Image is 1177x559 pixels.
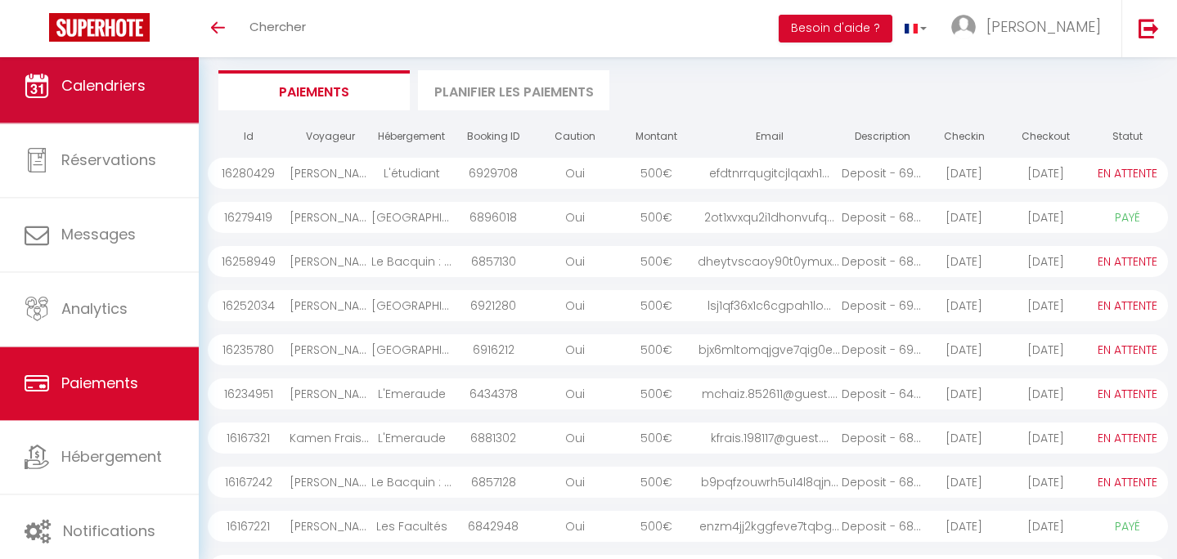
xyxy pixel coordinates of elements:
[208,290,290,321] div: 16252034
[698,467,842,498] div: b9pqfzouwrh5u14l8qjn...
[616,290,698,321] div: 500
[290,334,371,365] div: [PERSON_NAME]
[534,123,616,151] th: Caution
[663,165,672,181] span: €
[249,18,306,35] span: Chercher
[452,467,534,498] div: 6857128
[452,290,534,321] div: 6921280
[663,430,672,446] span: €
[663,342,672,358] span: €
[208,467,290,498] div: 16167242
[923,378,1005,409] div: [DATE]
[698,246,842,277] div: dheytvscaoy90t0ymux7...
[290,290,371,321] div: [PERSON_NAME]
[616,334,698,365] div: 500
[616,511,698,542] div: 500
[842,158,923,189] div: Deposit - 6929708 - ...
[452,202,534,233] div: 6896018
[534,423,616,454] div: Oui
[452,334,534,365] div: 6916212
[842,202,923,233] div: Deposit - 6896018 - ...
[290,511,371,542] div: [PERSON_NAME]
[842,378,923,409] div: Deposit - 6434378 - ...
[371,202,453,233] div: [GEOGRAPHIC_DATA], centre-ville
[842,467,923,498] div: Deposit - 6857128 - ...
[663,209,672,226] span: €
[698,423,842,454] div: kfrais.198117@guest....
[616,467,698,498] div: 500
[923,334,1005,365] div: [DATE]
[534,290,616,321] div: Oui
[663,518,672,534] span: €
[290,467,371,498] div: [PERSON_NAME]
[663,474,672,490] span: €
[208,423,290,454] div: 16167321
[616,202,698,233] div: 500
[1139,18,1159,38] img: logout
[616,158,698,189] div: 500
[842,334,923,365] div: Deposit - 6916212 - ...
[452,511,534,542] div: 6842948
[923,467,1005,498] div: [DATE]
[1005,378,1087,409] div: [DATE]
[534,246,616,277] div: Oui
[698,378,842,409] div: mchaiz.852611@guest....
[698,123,842,151] th: Email
[371,290,453,321] div: [GEOGRAPHIC_DATA], centre-ville
[61,150,156,170] span: Réservations
[842,290,923,321] div: Deposit - 6921280 - ...
[923,123,1005,151] th: Checkin
[61,447,162,467] span: Hébergement
[534,378,616,409] div: Oui
[951,15,976,39] img: ...
[1005,467,1087,498] div: [DATE]
[290,423,371,454] div: Kamen Fraisier
[290,246,371,277] div: [PERSON_NAME]
[534,467,616,498] div: Oui
[208,158,290,189] div: 16280429
[208,378,290,409] div: 16234951
[208,202,290,233] div: 16279419
[923,511,1005,542] div: [DATE]
[1086,123,1168,151] th: Statut
[663,297,672,314] span: €
[208,511,290,542] div: 16167221
[698,202,842,233] div: 2ot1xvxqu2i1dhonvufq...
[616,246,698,277] div: 500
[534,202,616,233] div: Oui
[923,158,1005,189] div: [DATE]
[842,246,923,277] div: Deposit - 6857130 - ...
[534,158,616,189] div: Oui
[208,334,290,365] div: 16235780
[923,246,1005,277] div: [DATE]
[371,158,453,189] div: L'étudiant
[923,290,1005,321] div: [DATE]
[452,378,534,409] div: 6434378
[923,202,1005,233] div: [DATE]
[1005,158,1087,189] div: [DATE]
[371,123,453,151] th: Hébergement
[698,511,842,542] div: enzm4jj2kggfeve7tqbg...
[779,15,892,42] button: Besoin d'aide ?
[452,158,534,189] div: 6929708
[842,511,923,542] div: Deposit - 6842948 - ...
[842,423,923,454] div: Deposit - 6881302 - ...
[452,423,534,454] div: 6881302
[49,13,150,42] img: Super Booking
[290,158,371,189] div: [PERSON_NAME]
[698,334,842,365] div: bjx6mltomqjgve7qig0e...
[61,299,128,320] span: Analytics
[1005,246,1087,277] div: [DATE]
[1005,123,1087,151] th: Checkout
[1005,290,1087,321] div: [DATE]
[698,158,842,189] div: efdtnrrqugitcjlqaxh1...
[371,334,453,365] div: [GEOGRAPHIC_DATA], centre-ville
[616,423,698,454] div: 500
[290,378,371,409] div: [PERSON_NAME]
[218,70,410,110] li: Paiements
[663,386,672,402] span: €
[452,246,534,277] div: 6857130
[1005,423,1087,454] div: [DATE]
[616,378,698,409] div: 500
[1005,334,1087,365] div: [DATE]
